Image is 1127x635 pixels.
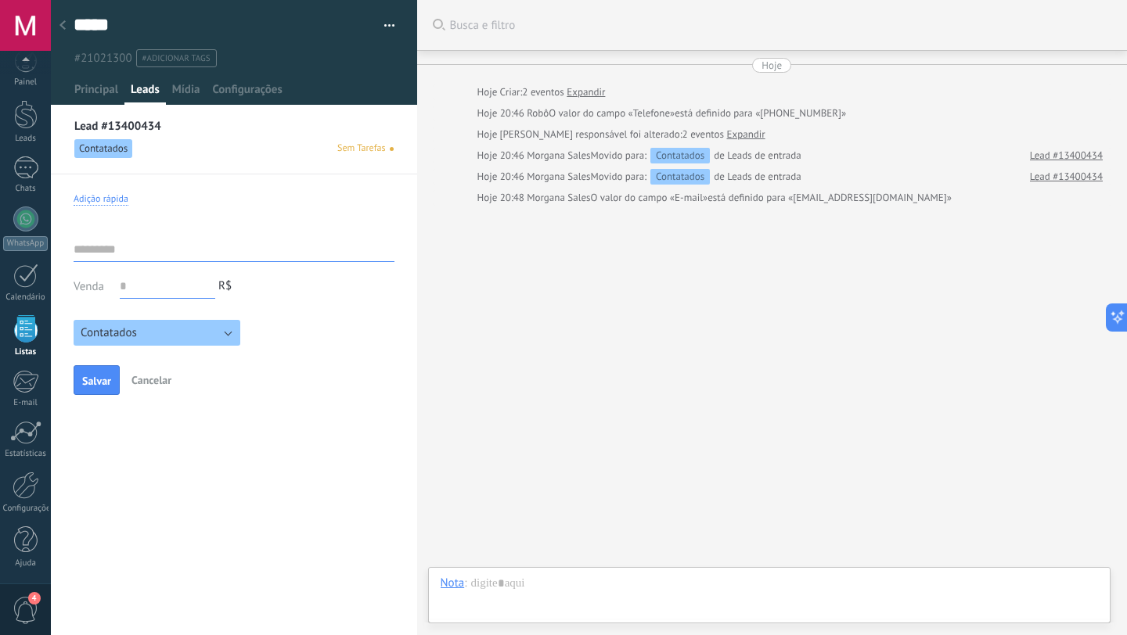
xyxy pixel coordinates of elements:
div: Chats [3,184,49,194]
div: de Leads de entrada [591,148,801,163]
div: de Leads de entrada [591,169,801,185]
span: R$ [218,278,232,293]
span: 4 [28,592,41,605]
span: O valor do campo «Telefone» [549,106,675,121]
div: Criar: [477,84,606,100]
span: #21021300 [74,51,132,66]
span: Morgana Sales [527,170,590,183]
span: Principal [74,82,118,105]
a: Expandir [567,84,605,100]
div: Listas [3,347,49,357]
button: Contatados [74,320,240,346]
div: Ajuda [3,558,49,569]
div: Hoje [477,127,500,142]
div: Hoje 20:46 [477,169,527,185]
span: Movido para: [591,169,646,185]
span: Contatados [74,139,132,158]
div: Contatados [650,148,710,163]
div: WhatsApp [3,236,48,251]
span: está definido para «[EMAIL_ADDRESS][DOMAIN_NAME]» [708,190,952,206]
a: Lead #13400434 [1030,169,1103,185]
span: Morgana Sales [527,191,590,204]
button: Cancelar [125,368,178,392]
span: Sem Tarefas [337,142,385,156]
span: Configurações [212,82,282,105]
span: Nenhuma tarefa atribuída [390,147,394,151]
div: Configurações [3,504,49,514]
span: #adicionar tags [142,53,211,64]
div: Hoje 20:46 [477,106,527,121]
span: Cancelar [131,373,171,387]
div: E-mail [3,398,49,408]
span: está definido para «[PHONE_NUMBER]» [675,106,846,121]
button: Salvar [74,365,120,395]
div: [PERSON_NAME] responsável foi alterado: [477,127,765,142]
div: Leads [3,134,49,144]
span: Robô [527,106,549,120]
div: Venda [74,274,104,299]
div: Estatísticas [3,449,49,459]
div: Calendário [3,292,49,303]
span: O valor do campo «E-mail» [591,190,708,206]
span: Mídia [172,82,200,105]
div: Painel [3,77,49,88]
a: Lead #13400434 [1030,148,1103,163]
div: Hoje [762,58,782,73]
span: 2 eventos [522,84,563,100]
span: : [464,576,466,591]
span: Salvar [82,375,111,386]
a: Lead #13400434 [74,120,161,133]
span: Morgana Sales [527,149,590,162]
span: Leads [131,82,160,105]
div: Contatados [650,169,710,185]
div: Hoje 20:46 [477,148,527,163]
span: Contatados [81,325,137,340]
a: Expandir [726,127,765,142]
div: Adição rápida [74,193,128,206]
span: Movido para: [591,148,646,163]
span: Busca e filtro [450,18,1112,33]
div: Hoje 20:48 [477,190,527,206]
span: 2 eventos [682,127,724,142]
div: Hoje [477,84,500,100]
